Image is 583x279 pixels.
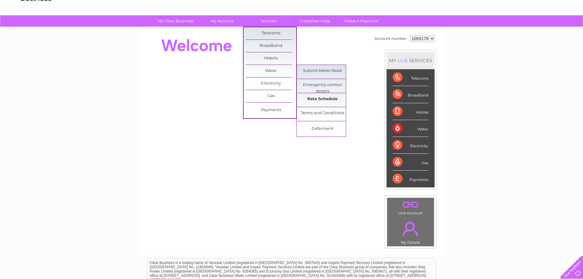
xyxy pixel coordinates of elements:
[246,90,296,102] a: Gas
[197,15,247,27] a: My Account
[530,26,539,31] a: Blog
[393,69,428,86] div: Telecoms
[393,171,428,187] div: Payments
[246,77,296,90] a: Electricity
[393,103,428,120] div: Mobile
[246,40,296,52] a: Broadband
[290,15,340,27] a: Customer Help
[389,199,432,210] a: .
[297,65,348,77] a: Submit Meter Read
[246,27,296,40] a: Telecoms
[297,79,348,91] a: Emergency contact details
[475,26,487,31] a: Water
[246,104,296,116] a: Payments
[563,26,577,31] a: Log out
[297,107,348,119] a: Terms and Conditions
[147,3,436,30] div: Clear Business is a trading name of Verastar Limited (registered in [GEOGRAPHIC_DATA] No. 3667643...
[387,217,434,247] td: My Details
[336,15,387,27] a: Make A Payment
[393,86,428,103] div: Broadband
[468,3,510,11] a: 0333 014 3131
[373,33,408,44] td: Account number
[387,198,434,217] td: Link Account
[246,52,296,65] a: Mobile
[297,93,348,105] a: Rate Schedule
[508,26,526,31] a: Telecoms
[389,218,432,239] a: .
[491,26,504,31] a: Energy
[542,26,557,31] a: Contact
[150,15,201,27] a: My Clear Business
[393,120,428,137] div: Water
[393,137,428,154] div: Electricity
[297,123,348,135] a: Deferment
[396,58,409,63] div: LIVE
[387,52,435,69] div: MY SERVICES
[243,15,294,27] a: Services
[21,16,52,35] img: logo.png
[246,65,296,77] a: Water
[393,154,428,171] div: Gas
